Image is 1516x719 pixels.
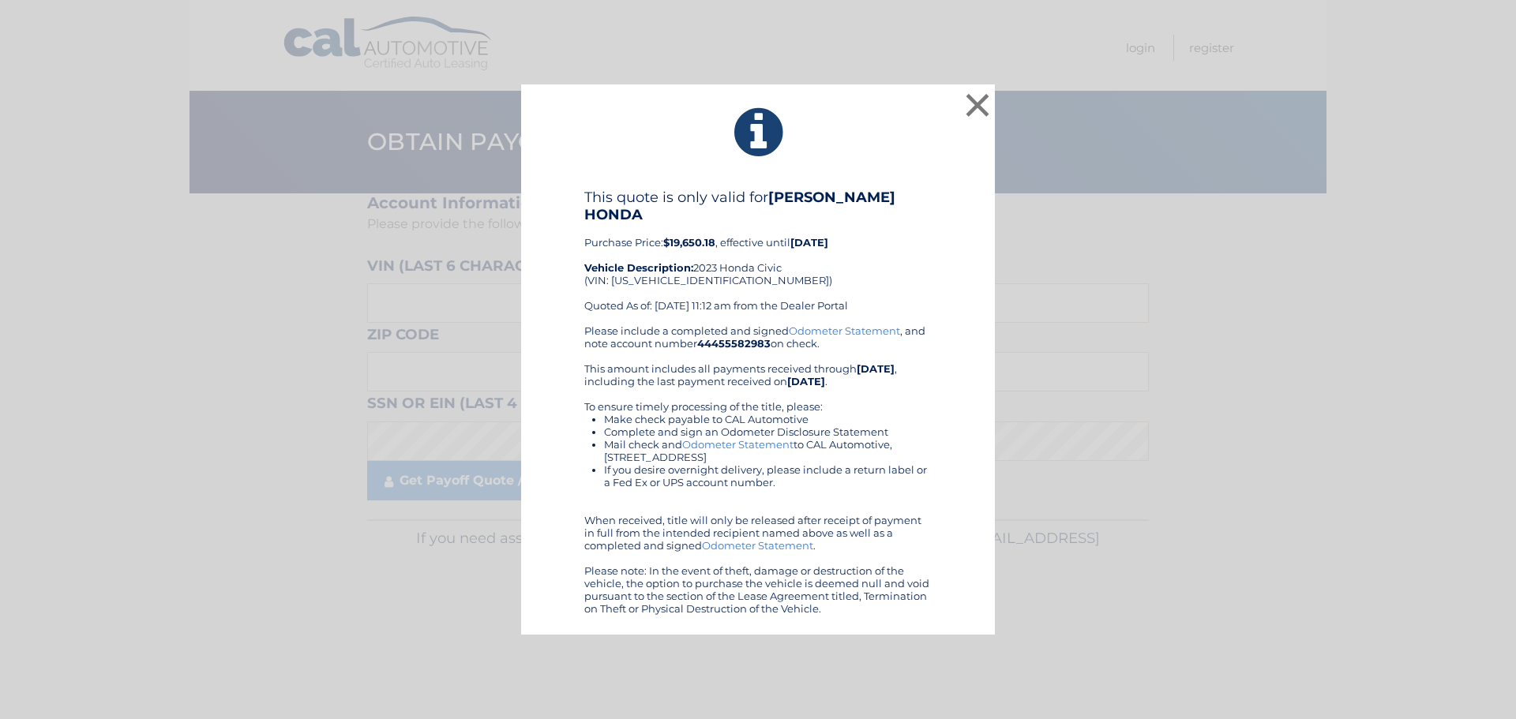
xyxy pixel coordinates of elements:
[584,261,693,274] strong: Vehicle Description:
[789,324,900,337] a: Odometer Statement
[584,189,932,223] h4: This quote is only valid for
[857,362,895,375] b: [DATE]
[604,425,932,438] li: Complete and sign an Odometer Disclosure Statement
[702,539,813,552] a: Odometer Statement
[604,413,932,425] li: Make check payable to CAL Automotive
[604,438,932,463] li: Mail check and to CAL Automotive, [STREET_ADDRESS]
[697,337,771,350] b: 44455582983
[682,438,794,451] a: Odometer Statement
[663,236,715,249] b: $19,650.18
[790,236,828,249] b: [DATE]
[604,463,932,489] li: If you desire overnight delivery, please include a return label or a Fed Ex or UPS account number.
[584,189,895,223] b: [PERSON_NAME] HONDA
[787,375,825,388] b: [DATE]
[584,324,932,615] div: Please include a completed and signed , and note account number on check. This amount includes al...
[584,189,932,324] div: Purchase Price: , effective until 2023 Honda Civic (VIN: [US_VEHICLE_IDENTIFICATION_NUMBER]) Quot...
[962,89,993,121] button: ×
